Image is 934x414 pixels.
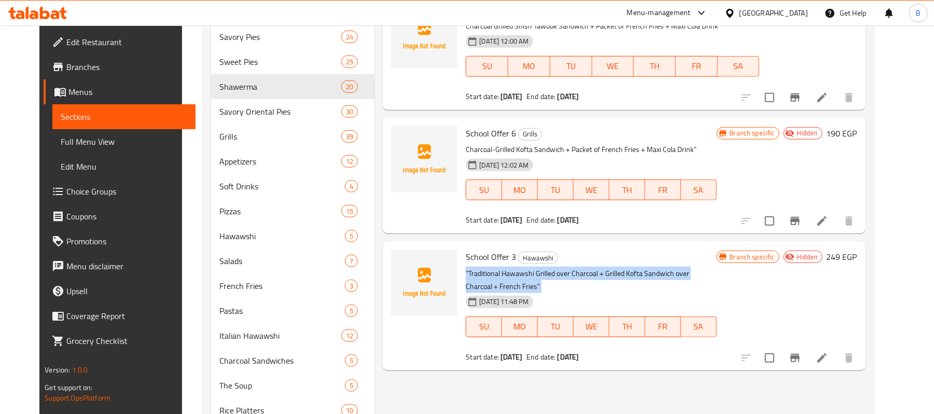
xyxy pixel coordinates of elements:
button: TH [609,180,645,200]
span: 5 [345,231,357,241]
a: Promotions [44,229,196,254]
div: items [341,205,358,217]
span: FR [649,183,677,198]
span: Hidden [792,252,822,262]
span: 5 [345,381,357,391]
span: End date: [526,90,555,103]
span: Appetizers [219,155,341,168]
b: [DATE] [557,90,579,103]
span: SA [685,183,713,198]
div: items [345,305,358,317]
span: MO [512,59,546,74]
a: Grocery Checklist [44,328,196,353]
div: items [341,130,358,143]
span: SU [470,183,498,198]
span: Upsell [66,285,187,297]
a: Edit menu item [816,91,828,104]
button: MO [508,56,550,77]
span: 25 [342,57,357,67]
span: 30 [342,107,357,117]
div: items [341,329,358,342]
span: 5 [345,356,357,366]
b: [DATE] [500,213,522,227]
div: French Fries3 [211,273,374,298]
button: Branch-specific-item [783,209,807,233]
div: Pizzas [219,205,341,217]
span: Start date: [466,350,499,364]
span: Shawerma [219,80,341,93]
div: Savory Oriental Pies30 [211,99,374,124]
img: School Offer 5 [391,2,457,68]
div: items [345,354,358,367]
div: Sweet Pies25 [211,49,374,74]
span: Choice Groups [66,185,187,198]
span: Sections [61,111,187,123]
span: Branch specific [726,252,779,262]
div: items [341,56,358,68]
span: 12 [342,157,357,167]
span: [DATE] 11:48 PM [475,297,533,307]
span: 24 [342,32,357,42]
span: 15 [342,206,357,216]
span: Start date: [466,213,499,227]
span: Coupons [66,210,187,223]
span: FR [649,319,677,334]
button: Branch-specific-item [783,346,807,370]
b: [DATE] [500,350,522,364]
div: items [345,379,358,392]
span: WE [578,319,605,334]
span: Get support on: [45,381,92,394]
span: 3 [345,281,357,291]
span: Full Menu View [61,135,187,148]
div: Salads [219,255,345,267]
div: [GEOGRAPHIC_DATA] [740,7,808,19]
button: FR [645,180,681,200]
span: TU [554,59,588,74]
a: Sections [52,104,196,129]
button: delete [837,85,861,110]
div: Savory Pies24 [211,24,374,49]
div: Charcoal Sandwiches5 [211,348,374,373]
div: items [341,105,358,118]
button: TU [538,180,574,200]
div: items [341,155,358,168]
img: School Offer 3 [391,250,457,316]
div: items [345,255,358,267]
a: Menu disclaimer [44,254,196,279]
button: MO [502,180,538,200]
span: Hidden [792,128,822,138]
button: SA [681,316,717,337]
span: Select to update [759,347,780,369]
span: MO [506,183,534,198]
div: Salads7 [211,249,374,273]
button: FR [645,316,681,337]
div: Soft Drinks [219,180,345,192]
span: 1.0.0 [72,363,88,377]
span: SU [470,319,498,334]
a: Edit menu item [816,352,828,364]
p: "Traditional Hawawshi Grilled over Charcoal + Grilled Kofta Sandwich over Charcoal + French Fries" [466,267,716,293]
span: WE [578,183,605,198]
button: SU [466,180,502,200]
span: The Soup [219,379,345,392]
span: TH [638,59,672,74]
span: School Offer 3 [466,249,516,265]
div: Pastas [219,305,345,317]
a: Full Menu View [52,129,196,154]
button: MO [502,316,538,337]
span: Italian Hawawshi [219,329,341,342]
div: items [345,280,358,292]
span: Grocery Checklist [66,335,187,347]
span: Grills [219,130,341,143]
button: TH [634,56,676,77]
div: Sweet Pies [219,56,341,68]
span: TH [614,183,641,198]
a: Edit Menu [52,154,196,179]
a: Upsell [44,279,196,303]
div: Grills39 [211,124,374,149]
a: Branches [44,54,196,79]
span: Savory Pies [219,31,341,43]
